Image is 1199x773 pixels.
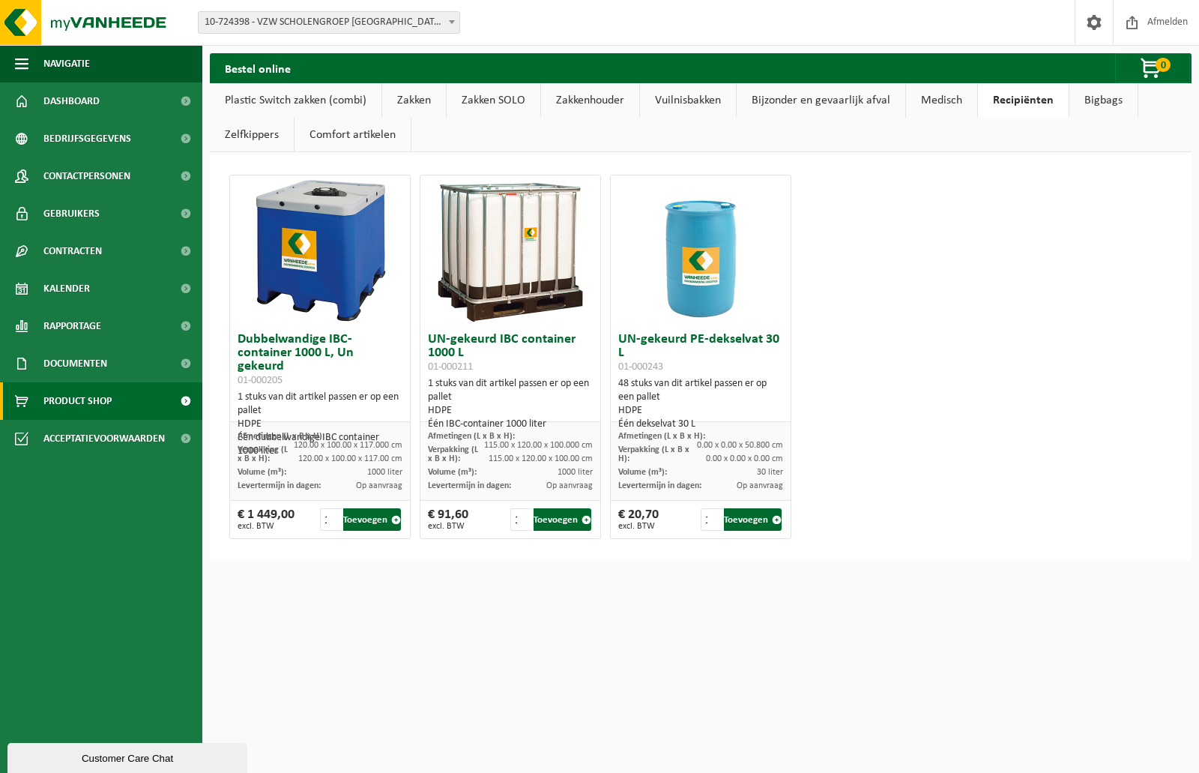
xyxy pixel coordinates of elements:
h2: Bestel online [210,53,306,82]
span: 115.00 x 120.00 x 100.000 cm [484,441,593,450]
div: HDPE [428,404,592,418]
span: 0 [1156,58,1171,72]
span: Bedrijfsgegevens [43,120,131,157]
h3: UN-gekeurd IBC container 1000 L [428,333,592,373]
div: Één dubbelwandige IBC container 1000 liter [238,431,402,458]
span: 1000 liter [367,468,402,477]
span: 120.00 x 100.00 x 117.000 cm [294,441,402,450]
span: 10-724398 - VZW SCHOLENGROEP SINT-MICHIEL - VISO CAMPUS POLENPLEIN - ROESELARE [199,12,459,33]
span: Rapportage [43,307,101,345]
span: Contactpersonen [43,157,130,195]
div: € 91,60 [428,508,468,531]
span: Product Shop [43,382,112,420]
span: Op aanvraag [546,481,593,490]
div: HDPE [238,418,402,431]
span: excl. BTW [428,522,468,531]
div: Één dekselvat 30 L [618,418,782,431]
span: Op aanvraag [356,481,402,490]
button: Toevoegen [343,508,401,531]
a: Zelfkippers [210,118,294,152]
div: € 1 449,00 [238,508,295,531]
div: Één IBC-container 1000 liter [428,418,592,431]
button: Toevoegen [534,508,591,531]
span: Navigatie [43,45,90,82]
div: 48 stuks van dit artikel passen er op een pallet [618,377,782,431]
span: Acceptatievoorwaarden [43,420,165,457]
a: Comfort artikelen [295,118,411,152]
span: Afmetingen (L x B x H): [428,432,515,441]
a: Zakken [382,83,446,118]
h3: UN-gekeurd PE-dekselvat 30 L [618,333,782,373]
div: € 20,70 [618,508,659,531]
img: 01-000205 [245,175,395,325]
input: 1 [320,508,342,531]
span: Volume (m³): [428,468,477,477]
a: Medisch [906,83,977,118]
span: Levertermijn in dagen: [618,481,701,490]
a: Recipiënten [978,83,1069,118]
span: 01-000205 [238,375,283,386]
span: 10-724398 - VZW SCHOLENGROEP SINT-MICHIEL - VISO CAMPUS POLENPLEIN - ROESELARE [198,11,460,34]
span: 115.00 x 120.00 x 100.00 cm [489,454,593,463]
span: Levertermijn in dagen: [238,481,321,490]
span: excl. BTW [238,522,295,531]
button: 0 [1115,53,1190,83]
a: Bijzonder en gevaarlijk afval [737,83,905,118]
a: Zakkenhouder [541,83,639,118]
a: Zakken SOLO [447,83,540,118]
a: Bigbags [1069,83,1138,118]
span: Verpakking (L x B x H): [428,445,478,463]
span: Volume (m³): [618,468,667,477]
span: Volume (m³): [238,468,286,477]
span: Levertermijn in dagen: [428,481,511,490]
span: 0.00 x 0.00 x 0.00 cm [706,454,783,463]
img: 01-000243 [626,175,776,325]
span: Contracten [43,232,102,270]
span: Documenten [43,345,107,382]
span: Afmetingen (L x B x H): [238,432,324,441]
a: Plastic Switch zakken (combi) [210,83,381,118]
div: 1 stuks van dit artikel passen er op een pallet [428,377,592,431]
span: Verpakking (L x B x H): [238,445,288,463]
span: Afmetingen (L x B x H): [618,432,705,441]
span: 01-000211 [428,361,473,373]
input: 1 [510,508,532,531]
span: 01-000243 [618,361,663,373]
a: Vuilnisbakken [640,83,736,118]
iframe: chat widget [7,740,250,773]
div: HDPE [618,404,782,418]
span: Op aanvraag [737,481,783,490]
div: 1 stuks van dit artikel passen er op een pallet [238,391,402,458]
span: Dashboard [43,82,100,120]
span: 0.00 x 0.00 x 50.800 cm [697,441,783,450]
img: 01-000211 [435,175,585,325]
span: 120.00 x 100.00 x 117.00 cm [298,454,402,463]
span: excl. BTW [618,522,659,531]
span: Kalender [43,270,90,307]
h3: Dubbelwandige IBC-container 1000 L, Un gekeurd [238,333,402,387]
span: Gebruikers [43,195,100,232]
span: Verpakking (L x B x H): [618,445,689,463]
input: 1 [701,508,722,531]
span: 1000 liter [558,468,593,477]
button: Toevoegen [724,508,782,531]
span: 30 liter [757,468,783,477]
